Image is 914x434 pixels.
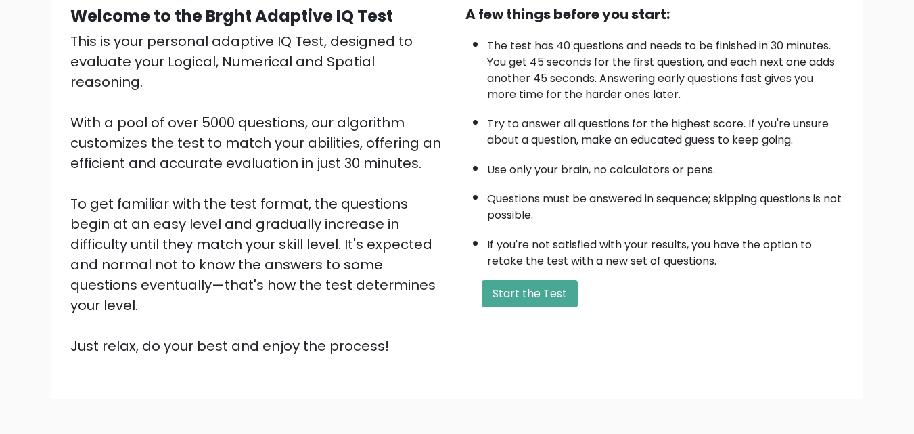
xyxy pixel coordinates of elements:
li: The test has 40 questions and needs to be finished in 30 minutes. You get 45 seconds for the firs... [487,31,844,103]
li: Try to answer all questions for the highest score. If you're unsure about a question, make an edu... [487,109,844,148]
button: Start the Test [482,280,578,307]
div: This is your personal adaptive IQ Test, designed to evaluate your Logical, Numerical and Spatial ... [70,31,449,356]
li: Questions must be answered in sequence; skipping questions is not possible. [487,184,844,223]
li: If you're not satisfied with your results, you have the option to retake the test with a new set ... [487,230,844,269]
div: A few things before you start: [465,4,844,24]
b: Welcome to the Brght Adaptive IQ Test [70,5,393,27]
li: Use only your brain, no calculators or pens. [487,155,844,178]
